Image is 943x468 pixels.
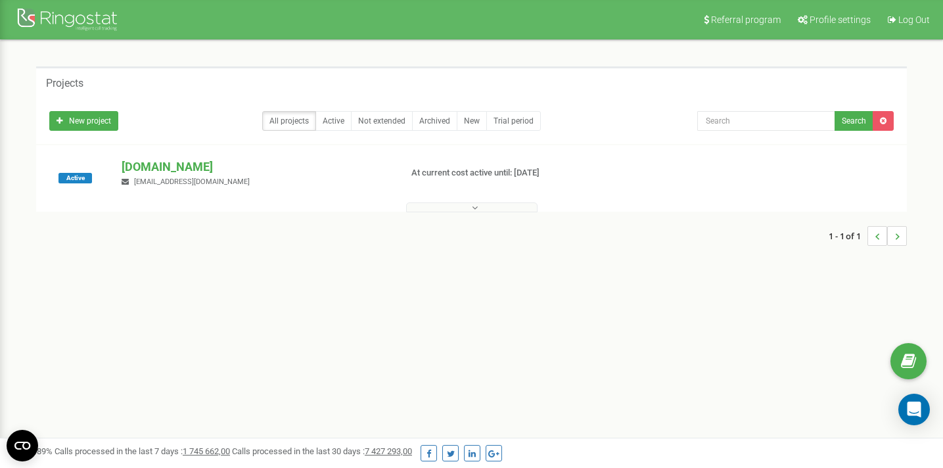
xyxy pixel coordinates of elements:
[49,111,118,131] a: New project
[58,173,92,183] span: Active
[711,14,781,25] span: Referral program
[486,111,541,131] a: Trial period
[412,111,457,131] a: Archived
[829,213,907,259] nav: ...
[835,111,873,131] button: Search
[411,167,608,179] p: At current cost active until: [DATE]
[183,446,230,456] u: 1 745 662,00
[810,14,871,25] span: Profile settings
[232,446,412,456] span: Calls processed in the last 30 days :
[829,226,867,246] span: 1 - 1 of 1
[898,14,930,25] span: Log Out
[55,446,230,456] span: Calls processed in the last 7 days :
[262,111,316,131] a: All projects
[7,430,38,461] button: Open CMP widget
[365,446,412,456] u: 7 427 293,00
[315,111,352,131] a: Active
[122,158,390,175] p: [DOMAIN_NAME]
[457,111,487,131] a: New
[351,111,413,131] a: Not extended
[697,111,835,131] input: Search
[898,394,930,425] div: Open Intercom Messenger
[46,78,83,89] h5: Projects
[134,177,250,186] span: [EMAIL_ADDRESS][DOMAIN_NAME]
